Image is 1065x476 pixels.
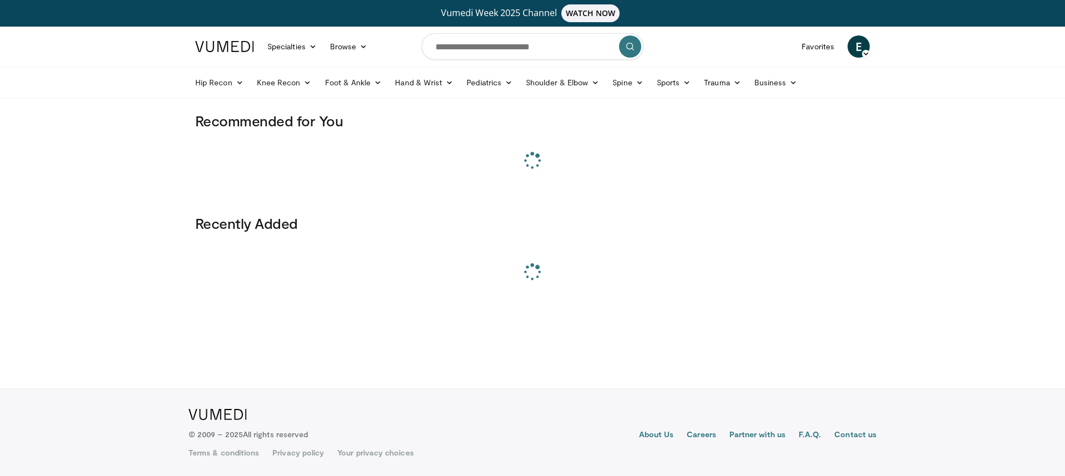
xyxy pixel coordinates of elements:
a: Specialties [261,35,323,58]
a: Hip Recon [189,71,250,94]
span: WATCH NOW [561,4,620,22]
a: Knee Recon [250,71,318,94]
a: Favorites [795,35,841,58]
a: Trauma [697,71,748,94]
img: VuMedi Logo [195,41,254,52]
a: Sports [650,71,698,94]
a: Hand & Wrist [388,71,460,94]
p: © 2009 – 2025 [189,429,308,440]
a: Contact us [834,429,876,442]
h3: Recently Added [195,214,870,232]
a: E [848,35,870,58]
a: Privacy policy [272,447,324,458]
a: About Us [639,429,674,442]
span: All rights reserved [243,429,308,439]
img: VuMedi Logo [189,409,247,420]
a: Foot & Ankle [318,71,389,94]
a: Business [748,71,804,94]
a: Spine [606,71,650,94]
a: Terms & conditions [189,447,259,458]
a: F.A.Q. [799,429,821,442]
a: Pediatrics [460,71,519,94]
h3: Recommended for You [195,112,870,130]
a: Partner with us [729,429,785,442]
a: Careers [687,429,716,442]
input: Search topics, interventions [422,33,643,60]
a: Shoulder & Elbow [519,71,606,94]
a: Browse [323,35,374,58]
a: Your privacy choices [337,447,413,458]
a: Vumedi Week 2025 ChannelWATCH NOW [197,4,868,22]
